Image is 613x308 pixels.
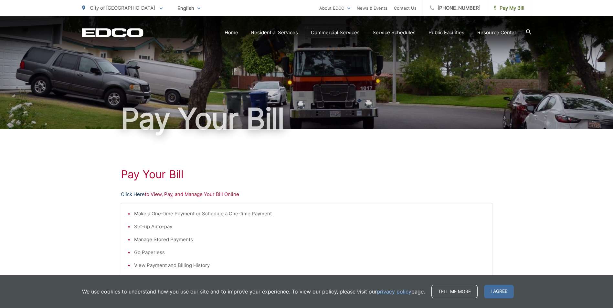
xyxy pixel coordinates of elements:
[134,249,486,256] li: Go Paperless
[225,29,238,36] a: Home
[394,4,417,12] a: Contact Us
[90,5,155,11] span: City of [GEOGRAPHIC_DATA]
[173,3,205,14] span: English
[357,4,387,12] a: News & Events
[251,29,298,36] a: Residential Services
[121,190,145,198] a: Click Here
[121,168,492,181] h1: Pay Your Bill
[82,288,425,295] p: We use cookies to understand how you use our site and to improve your experience. To view our pol...
[484,285,514,298] span: I agree
[134,262,486,269] li: View Payment and Billing History
[373,29,416,36] a: Service Schedules
[82,103,531,135] h1: Pay Your Bill
[311,29,360,36] a: Commercial Services
[377,288,411,295] a: privacy policy
[494,4,524,12] span: Pay My Bill
[431,285,478,298] a: Tell me more
[134,236,486,243] li: Manage Stored Payments
[319,4,350,12] a: About EDCO
[428,29,464,36] a: Public Facilities
[82,28,143,37] a: EDCD logo. Return to the homepage.
[134,223,486,231] li: Set-up Auto-pay
[134,210,486,218] li: Make a One-time Payment or Schedule a One-time Payment
[121,190,492,198] p: to View, Pay, and Manage Your Bill Online
[477,29,516,36] a: Resource Center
